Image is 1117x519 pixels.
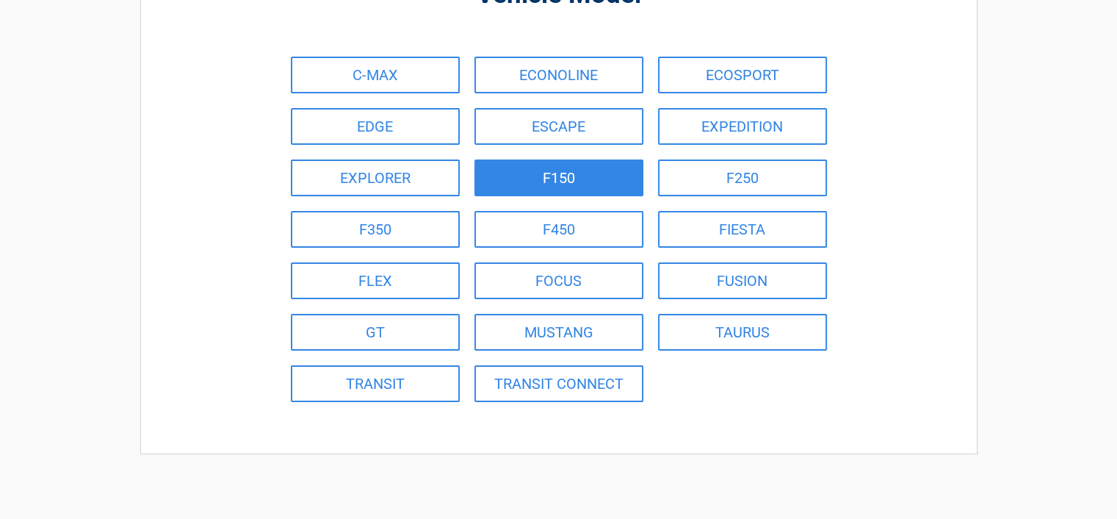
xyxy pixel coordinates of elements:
[658,314,827,351] a: TAURUS
[658,160,827,196] a: F250
[474,314,643,351] a: MUSTANG
[291,365,460,402] a: TRANSIT
[291,211,460,248] a: F350
[291,160,460,196] a: EXPLORER
[658,57,827,93] a: ECOSPORT
[658,262,827,299] a: FUSION
[474,211,643,248] a: F450
[291,57,460,93] a: C-MAX
[474,160,643,196] a: F150
[291,262,460,299] a: FLEX
[658,108,827,145] a: EXPEDITION
[474,262,643,299] a: FOCUS
[474,57,643,93] a: ECONOLINE
[658,211,827,248] a: FIESTA
[474,108,643,145] a: ESCAPE
[474,365,643,402] a: TRANSIT CONNECT
[291,108,460,145] a: EDGE
[291,314,460,351] a: GT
